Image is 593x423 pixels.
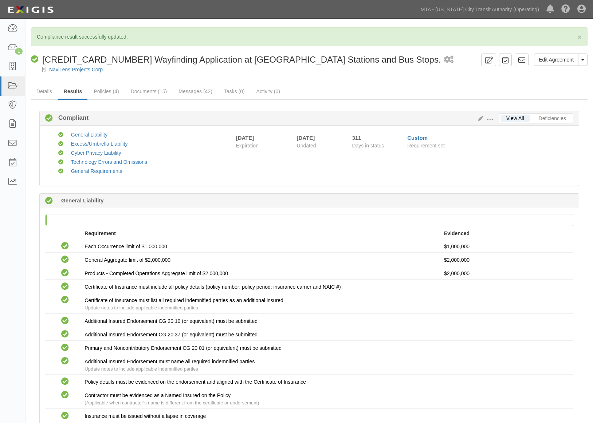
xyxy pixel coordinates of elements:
[297,134,341,142] div: [DATE]
[58,151,63,156] i: Compliant
[85,400,259,406] span: (Applicable when contractor’s name is different from the certificate or endorsement)
[31,54,441,66] div: 600000000031710 Wayfinding Application at NYCT Stations and Bus Stops.
[85,284,341,290] span: Certificate of Insurance must include all policy details (policy number; policy period; insurance...
[61,242,69,250] i: Compliant
[85,366,198,372] span: Update notes to include applicable indemnified parties
[71,150,121,156] a: Cyber Privacy Liability
[417,2,543,17] a: MTA - [US_STATE] City Transit Authority (Operating)
[61,344,69,352] i: Compliant
[533,115,572,122] a: Deficiencies
[61,256,69,264] i: Compliant
[85,270,228,276] span: Products - Completed Operations Aggregate limit of $2,000,000
[85,297,283,303] span: Certificate of Insurance must list all required indemnified parties as an additional insured
[444,243,568,250] p: $1,000,000
[251,84,286,99] a: Activity (0)
[407,143,445,149] span: Requirement set
[236,134,254,142] div: [DATE]
[61,317,69,325] i: Compliant
[71,159,147,165] a: Technology Errors and Omissions
[173,84,218,99] a: Messages (42)
[85,359,255,364] span: Additional Insured Endorsement must name all required indemnified parties
[45,115,53,122] i: Compliant
[561,5,570,14] i: Help Center - Complianz
[577,33,582,41] span: ×
[85,257,170,263] span: General Aggregate limit of $2,000,000
[475,115,483,121] a: Edit Results
[61,357,69,365] i: Compliant
[85,318,258,324] span: Additional Insured Endorsement CG 20 10 (or equivalent) must be submitted
[71,132,107,138] a: General Liability
[31,56,39,63] i: Compliant
[577,33,582,41] button: Close
[534,54,578,66] a: Edit Agreement
[444,270,568,277] p: $2,000,000
[125,84,173,99] a: Documents (15)
[501,115,530,122] a: View All
[61,197,104,204] b: General Liability
[53,114,89,122] b: Compliant
[58,160,63,165] i: Compliant
[61,331,69,338] i: Compliant
[42,55,441,64] span: [CREDIT_CARD_NUMBER] Wayfinding Application at [GEOGRAPHIC_DATA] Stations and Bus Stops.
[236,142,291,149] span: Expiration
[58,84,88,100] a: Results
[444,56,453,64] i: 1 scheduled workflow
[85,379,306,385] span: Policy details must be evidenced on the endorsement and aligned with the Certificate of Insurance
[61,412,69,420] i: Compliant
[37,33,582,40] p: Compliance result successfully updated.
[85,345,282,351] span: Primary and Noncontributory Endorsement CG 20 01 (or equivalent) must be submitted
[85,244,167,249] span: Each Occurrence limit of $1,000,000
[58,169,63,174] i: Compliant
[61,296,69,304] i: Compliant
[49,67,104,72] a: NaviLens Projects Corp.
[61,269,69,277] i: Compliant
[352,143,384,149] span: Days in status
[58,133,63,138] i: Compliant
[61,378,69,386] i: Compliant
[85,332,258,337] span: Additional Insured Endorsement CG 20 37 (or equivalent) must be submitted
[45,197,53,205] i: Compliant 351 days (since 10/09/2024)
[85,413,206,419] span: Insurance must be issued without a lapse in coverage
[61,391,69,399] i: Compliant
[71,141,128,147] a: Excess/Umbrella Liability
[85,392,231,398] span: Contractor must be evidenced as a Named Insured on the Policy
[352,134,402,142] div: Since 11/18/2024
[444,256,568,264] p: $2,000,000
[5,3,56,16] img: logo-5460c22ac91f19d4615b14bd174203de0afe785f0fc80cf4dbbc73dc1793850b.png
[407,135,428,141] a: Custom
[85,230,116,236] strong: Requirement
[444,230,470,236] strong: Evidenced
[88,84,124,99] a: Policies (4)
[15,48,23,55] div: 1
[85,305,198,311] span: Update notes to include applicable indemnified parties
[58,142,63,147] i: Compliant
[297,143,316,149] span: Updated
[31,84,58,99] a: Details
[61,283,69,290] i: Compliant
[219,84,250,99] a: Tasks (0)
[71,168,122,174] a: General Requirements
